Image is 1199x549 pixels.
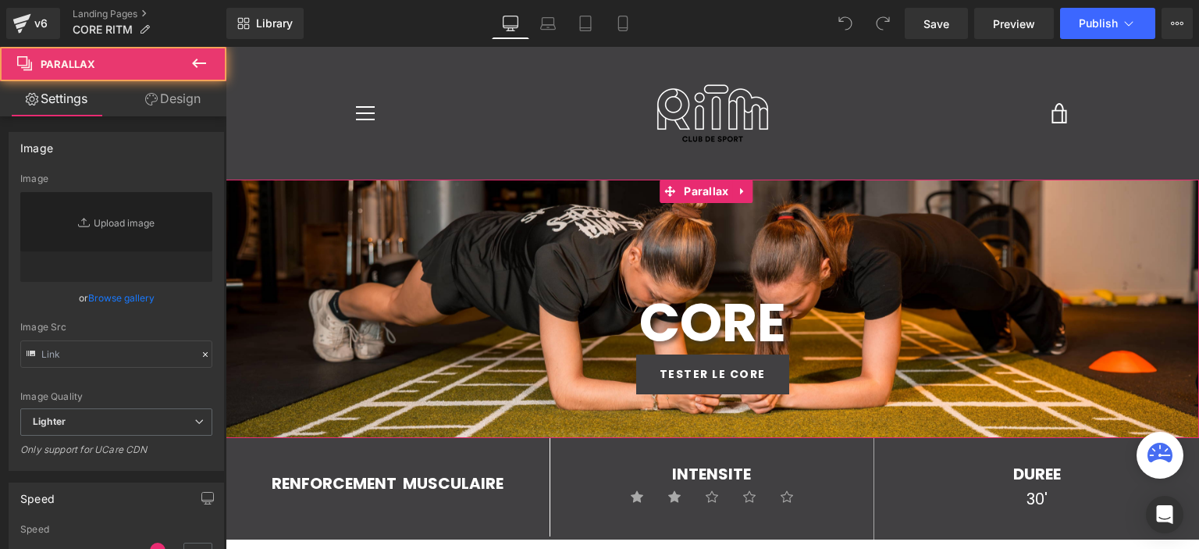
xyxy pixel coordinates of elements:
span: Parallax [454,133,507,156]
a: Preview [974,8,1054,39]
a: Desktop [492,8,529,39]
button: Undo [830,8,861,39]
span: Parallax [41,58,95,70]
b: CORE [414,238,560,313]
span: Library [256,16,293,30]
a: Tablet [567,8,604,39]
b: Lighter [33,415,66,427]
button: Publish [1060,8,1155,39]
div: Image [20,173,212,184]
div: Image [20,133,53,155]
span: CORE RITM [73,23,133,36]
strong: INTENSITE [447,416,525,438]
a: New Library [226,8,304,39]
a: Expand / Collapse [507,133,528,156]
a: Laptop [529,8,567,39]
div: Image Src [20,322,212,333]
div: or [20,290,212,306]
strong: DUREE [788,416,835,438]
button: Redo [867,8,898,39]
span: Save [923,16,949,32]
div: v6 [31,13,51,34]
a: Browse gallery [88,284,155,312]
a: Mobile [604,8,642,39]
span: 30' [801,441,822,463]
div: Open Intercom Messenger [1146,496,1183,533]
a: TESTER LE CORE [411,308,564,348]
a: Landing Pages [73,8,226,20]
a: Design [116,81,229,116]
img: ritmsport [370,8,604,125]
div: Only support for UCare CDN [20,444,212,466]
b: RENFORCEMENT MUSCULAIRE [46,426,278,447]
span: Publish [1079,17,1118,30]
span: Preview [993,16,1035,32]
button: More [1162,8,1193,39]
input: Link [20,340,212,368]
div: Speed [20,483,55,505]
div: Image Quality [20,391,212,402]
a: v6 [6,8,60,39]
div: Speed [20,524,212,535]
